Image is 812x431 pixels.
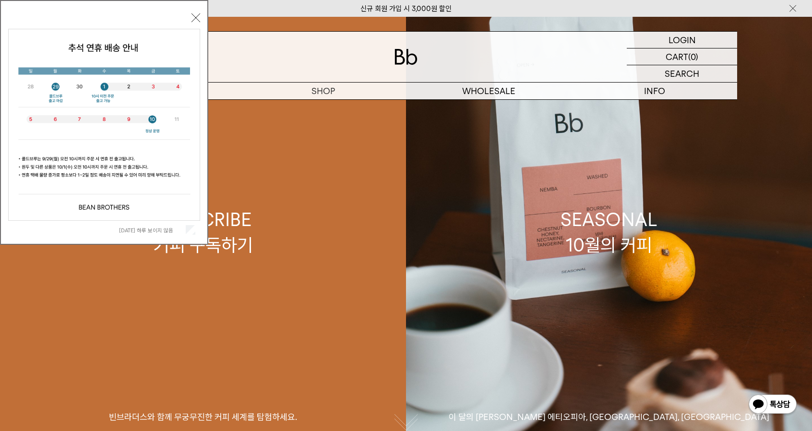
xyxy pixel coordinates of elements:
[240,83,406,99] a: SHOP
[688,48,698,65] p: (0)
[665,65,699,82] p: SEARCH
[572,83,737,99] p: INFO
[360,4,452,13] a: 신규 회원 가입 시 3,000원 할인
[406,83,572,99] p: WHOLESALE
[119,227,184,234] label: [DATE] 하루 보이지 않음
[627,32,737,48] a: LOGIN
[406,411,812,423] p: 이 달의 [PERSON_NAME] 에티오피아, [GEOGRAPHIC_DATA], [GEOGRAPHIC_DATA]
[669,32,696,48] p: LOGIN
[191,13,200,22] button: 닫기
[666,48,688,65] p: CART
[748,394,798,417] img: 카카오톡 채널 1:1 채팅 버튼
[394,49,418,65] img: 로고
[9,29,200,220] img: 5e4d662c6b1424087153c0055ceb1a13_140731.jpg
[627,48,737,65] a: CART (0)
[561,207,657,258] div: SEASONAL 10월의 커피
